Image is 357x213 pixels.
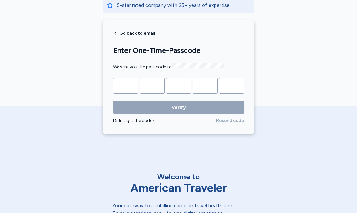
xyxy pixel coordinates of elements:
input: Please enter OTP character 3 [166,78,191,94]
span: Resend code [216,118,244,124]
h1: Enter One-Time-Passcode [113,46,244,55]
div: Didn't get the code? [113,118,216,124]
input: Please enter OTP character 4 [193,78,218,94]
span: Go back to email [119,31,155,36]
button: Go back to email [113,31,155,36]
div: Welcome to [112,172,245,182]
input: Please enter OTP character 1 [113,78,138,94]
input: Please enter OTP character 5 [219,78,244,94]
input: Please enter OTP character 2 [140,78,165,94]
span: We sent you the passcode to [113,64,224,70]
button: Verify [113,101,244,114]
div: American Traveler [112,182,245,194]
span: Verify [171,104,186,111]
p: 5-star rated company with 25+ years of expertise [117,2,250,9]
